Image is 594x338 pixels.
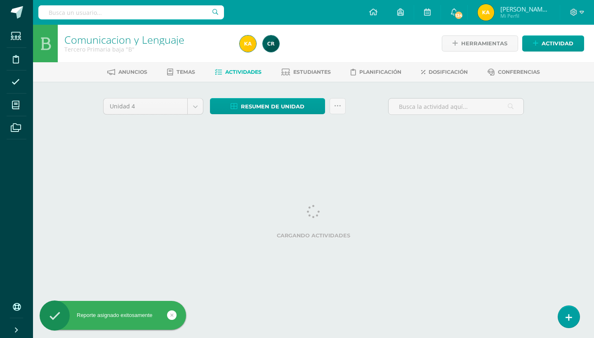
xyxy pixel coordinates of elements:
[64,33,184,47] a: Comunicacion y Lenguaje
[104,99,203,114] a: Unidad 4
[107,66,147,79] a: Anuncios
[40,312,186,319] div: Reporte asignado exitosamente
[389,99,523,115] input: Busca la actividad aquí...
[442,35,518,52] a: Herramientas
[498,69,540,75] span: Conferencias
[542,36,573,51] span: Actividad
[177,69,195,75] span: Temas
[500,5,550,13] span: [PERSON_NAME] Sis
[478,4,494,21] img: 74f9ce441696beeb11bafce36c332f5f.png
[421,66,468,79] a: Dosificación
[500,12,550,19] span: Mi Perfil
[241,99,304,114] span: Resumen de unidad
[110,99,181,114] span: Unidad 4
[103,232,524,239] label: Cargando actividades
[522,35,584,52] a: Actividad
[461,36,507,51] span: Herramientas
[64,45,230,53] div: Tercero Primaria baja 'B'
[359,69,401,75] span: Planificación
[210,98,325,114] a: Resumen de unidad
[263,35,279,52] img: 19436fc6d9716341a8510cf58c6830a2.png
[454,11,463,20] span: 134
[281,66,331,79] a: Estudiantes
[118,69,147,75] span: Anuncios
[240,35,256,52] img: 74f9ce441696beeb11bafce36c332f5f.png
[38,5,224,19] input: Busca un usuario...
[215,66,262,79] a: Actividades
[225,69,262,75] span: Actividades
[429,69,468,75] span: Dosificación
[293,69,331,75] span: Estudiantes
[64,34,230,45] h1: Comunicacion y Lenguaje
[351,66,401,79] a: Planificación
[167,66,195,79] a: Temas
[488,66,540,79] a: Conferencias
